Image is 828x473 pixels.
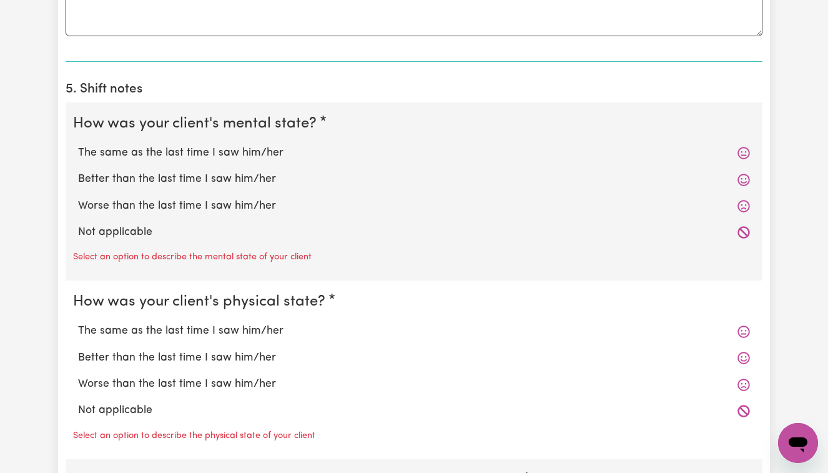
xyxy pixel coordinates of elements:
label: Worse than the last time I saw him/her [78,376,750,392]
label: The same as the last time I saw him/her [78,145,750,161]
p: Select an option to describe the mental state of your client [73,251,312,264]
iframe: Button to launch messaging window [778,423,818,463]
legend: How was your client's mental state? [73,112,322,135]
label: Better than the last time I saw him/her [78,350,750,366]
label: The same as the last time I saw him/her [78,323,750,339]
h2: 5. Shift notes [66,82,762,97]
legend: How was your client's physical state? [73,291,330,313]
label: Not applicable [78,224,750,241]
label: Not applicable [78,402,750,419]
label: Better than the last time I saw him/her [78,171,750,187]
label: Worse than the last time I saw him/her [78,198,750,214]
p: Select an option to describe the physical state of your client [73,429,315,443]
